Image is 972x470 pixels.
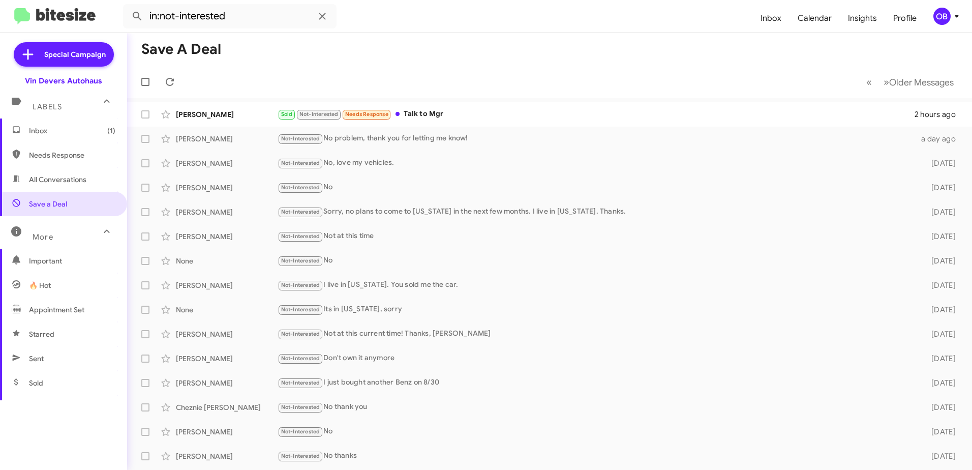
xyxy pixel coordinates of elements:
[176,451,278,461] div: [PERSON_NAME]
[33,232,53,242] span: More
[141,41,221,57] h1: Save a Deal
[281,379,320,386] span: Not-Interested
[915,231,964,242] div: [DATE]
[176,256,278,266] div: None
[281,404,320,410] span: Not-Interested
[278,401,915,413] div: No thank you
[915,256,964,266] div: [DATE]
[29,150,115,160] span: Needs Response
[278,279,915,291] div: I live in [US_STATE]. You sold me the car.
[278,255,915,267] div: No
[107,126,115,136] span: (1)
[281,331,320,337] span: Not-Interested
[281,355,320,362] span: Not-Interested
[281,453,320,459] span: Not-Interested
[281,282,320,288] span: Not-Interested
[915,329,964,339] div: [DATE]
[281,257,320,264] span: Not-Interested
[278,304,915,315] div: Its in [US_STATE], sorry
[278,157,915,169] div: No, love my vehicles.
[123,4,337,28] input: Search
[915,354,964,364] div: [DATE]
[278,182,915,193] div: No
[281,111,293,118] span: Sold
[281,428,320,435] span: Not-Interested
[29,329,54,339] span: Starred
[14,42,114,67] a: Special Campaign
[840,4,885,33] a: Insights
[278,108,915,120] div: Talk to Mgr
[877,72,960,93] button: Next
[25,76,102,86] div: Vin Devers Autohaus
[176,134,278,144] div: [PERSON_NAME]
[915,378,964,388] div: [DATE]
[281,233,320,240] span: Not-Interested
[176,329,278,339] div: [PERSON_NAME]
[345,111,388,118] span: Needs Response
[29,378,43,388] span: Sold
[33,102,62,111] span: Labels
[925,8,961,25] button: OB
[889,77,954,88] span: Older Messages
[915,109,964,120] div: 2 hours ago
[933,8,951,25] div: OB
[861,72,960,93] nav: Page navigation example
[29,199,67,209] span: Save a Deal
[789,4,840,33] a: Calendar
[176,231,278,242] div: [PERSON_NAME]
[29,256,115,266] span: Important
[915,183,964,193] div: [DATE]
[176,305,278,315] div: None
[176,354,278,364] div: [PERSON_NAME]
[866,76,872,89] span: «
[281,209,320,215] span: Not-Interested
[29,305,84,315] span: Appointment Set
[278,230,915,242] div: Not at this time
[281,306,320,313] span: Not-Interested
[915,402,964,413] div: [DATE]
[176,280,278,290] div: [PERSON_NAME]
[29,174,86,185] span: All Conversations
[915,207,964,217] div: [DATE]
[278,328,915,340] div: Not at this current time! Thanks, [PERSON_NAME]
[176,427,278,437] div: [PERSON_NAME]
[176,207,278,217] div: [PERSON_NAME]
[915,451,964,461] div: [DATE]
[281,160,320,166] span: Not-Interested
[299,111,339,118] span: Not-Interested
[44,49,106,60] span: Special Campaign
[29,354,44,364] span: Sent
[915,280,964,290] div: [DATE]
[915,134,964,144] div: a day ago
[29,280,51,290] span: 🔥 Hot
[915,305,964,315] div: [DATE]
[885,4,925,33] a: Profile
[752,4,789,33] a: Inbox
[915,158,964,168] div: [DATE]
[281,135,320,142] span: Not-Interested
[278,352,915,364] div: Don't own it anymore
[860,72,878,93] button: Previous
[884,76,889,89] span: »
[278,377,915,389] div: I just bought another Benz on 8/30
[176,158,278,168] div: [PERSON_NAME]
[176,183,278,193] div: [PERSON_NAME]
[278,426,915,437] div: No
[176,378,278,388] div: [PERSON_NAME]
[176,402,278,413] div: Cheznie [PERSON_NAME]
[915,427,964,437] div: [DATE]
[281,184,320,191] span: Not-Interested
[278,450,915,462] div: No thanks
[278,206,915,218] div: Sorry, no plans to come to [US_STATE] in the next few months. I live in [US_STATE]. Thanks.
[29,126,115,136] span: Inbox
[176,109,278,120] div: [PERSON_NAME]
[278,133,915,144] div: No problem, thank you for letting me know!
